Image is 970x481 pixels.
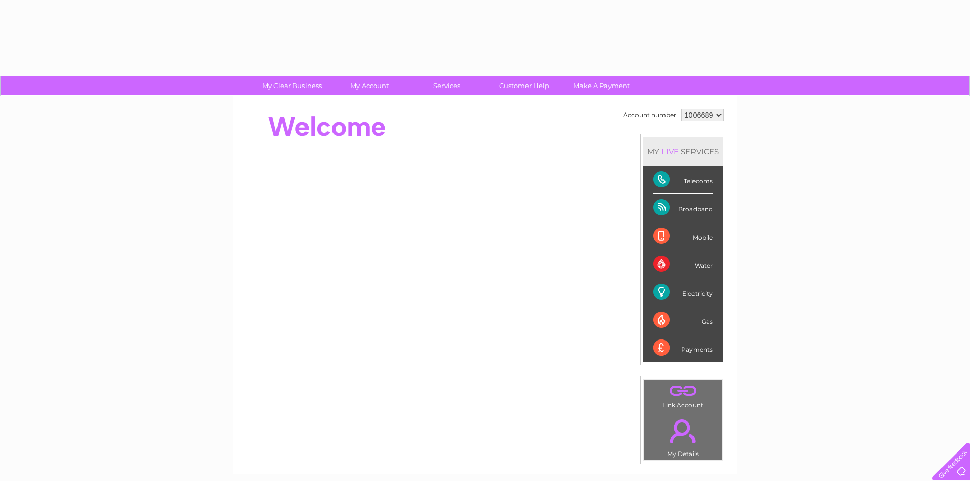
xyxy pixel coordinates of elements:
[644,379,723,411] td: Link Account
[659,147,681,156] div: LIVE
[653,278,713,306] div: Electricity
[644,411,723,461] td: My Details
[405,76,489,95] a: Services
[647,382,719,400] a: .
[653,250,713,278] div: Water
[653,334,713,362] div: Payments
[327,76,411,95] a: My Account
[643,137,723,166] div: MY SERVICES
[653,194,713,222] div: Broadband
[647,413,719,449] a: .
[250,76,334,95] a: My Clear Business
[621,106,679,124] td: Account number
[653,166,713,194] div: Telecoms
[560,76,644,95] a: Make A Payment
[653,306,713,334] div: Gas
[482,76,566,95] a: Customer Help
[653,222,713,250] div: Mobile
